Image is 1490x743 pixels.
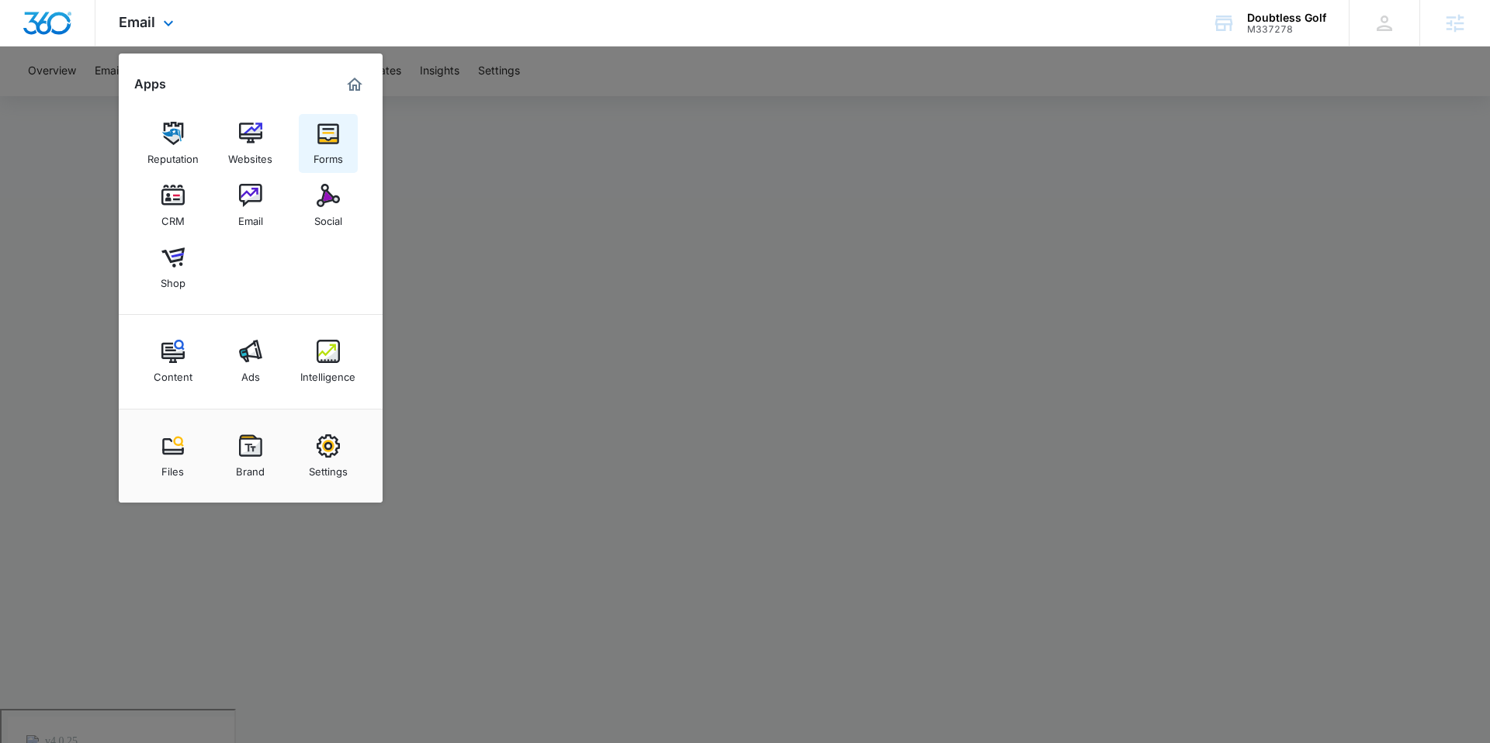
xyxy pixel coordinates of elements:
img: tab_domain_overview_orange.svg [42,90,54,102]
a: Brand [221,427,280,486]
a: Shop [144,238,203,297]
div: Keywords by Traffic [172,92,262,102]
div: Files [161,458,184,478]
div: CRM [161,207,185,227]
div: Domain Overview [59,92,139,102]
a: Social [299,176,358,235]
div: Content [154,363,192,383]
div: Email [238,207,263,227]
a: Websites [221,114,280,173]
a: Content [144,332,203,391]
a: Forms [299,114,358,173]
a: Email [221,176,280,235]
div: Reputation [147,145,199,165]
a: Marketing 360® Dashboard [342,72,367,97]
div: Brand [236,458,265,478]
a: CRM [144,176,203,235]
div: Forms [314,145,343,165]
div: Settings [309,458,348,478]
a: Reputation [144,114,203,173]
div: v 4.0.25 [43,25,76,37]
img: website_grey.svg [25,40,37,53]
div: Intelligence [300,363,355,383]
a: Files [144,427,203,486]
div: Websites [228,145,272,165]
div: Domain: [DOMAIN_NAME] [40,40,171,53]
a: Settings [299,427,358,486]
div: Ads [241,363,260,383]
img: logo_orange.svg [25,25,37,37]
div: account name [1247,12,1326,24]
div: Social [314,207,342,227]
div: account id [1247,24,1326,35]
span: Email [119,14,155,30]
h2: Apps [134,77,166,92]
a: Ads [221,332,280,391]
div: Shop [161,269,185,289]
a: Intelligence [299,332,358,391]
img: tab_keywords_by_traffic_grey.svg [154,90,167,102]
